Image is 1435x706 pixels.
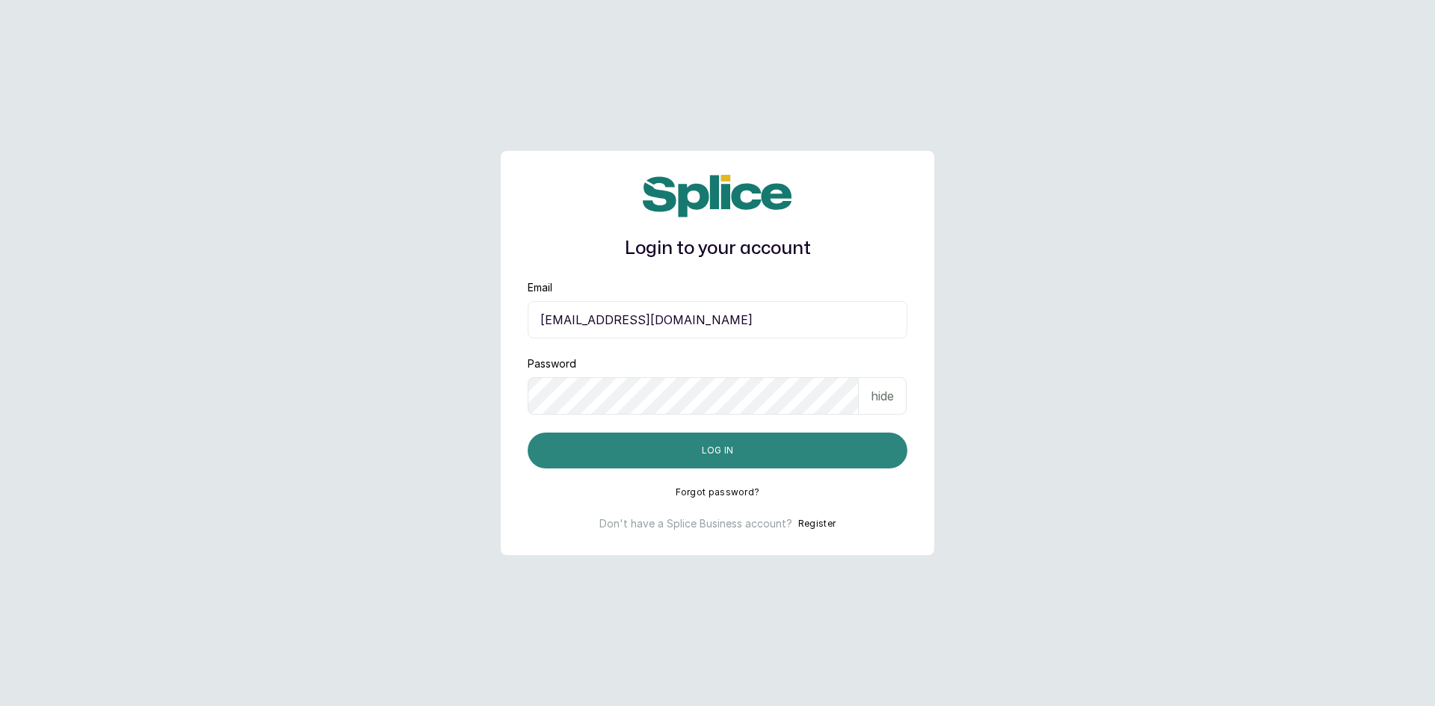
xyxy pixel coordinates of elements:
[528,301,907,338] input: email@acme.com
[528,235,907,262] h1: Login to your account
[528,356,576,371] label: Password
[599,516,792,531] p: Don't have a Splice Business account?
[871,387,894,405] p: hide
[676,486,760,498] button: Forgot password?
[798,516,836,531] button: Register
[528,433,907,468] button: Log in
[528,280,552,295] label: Email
